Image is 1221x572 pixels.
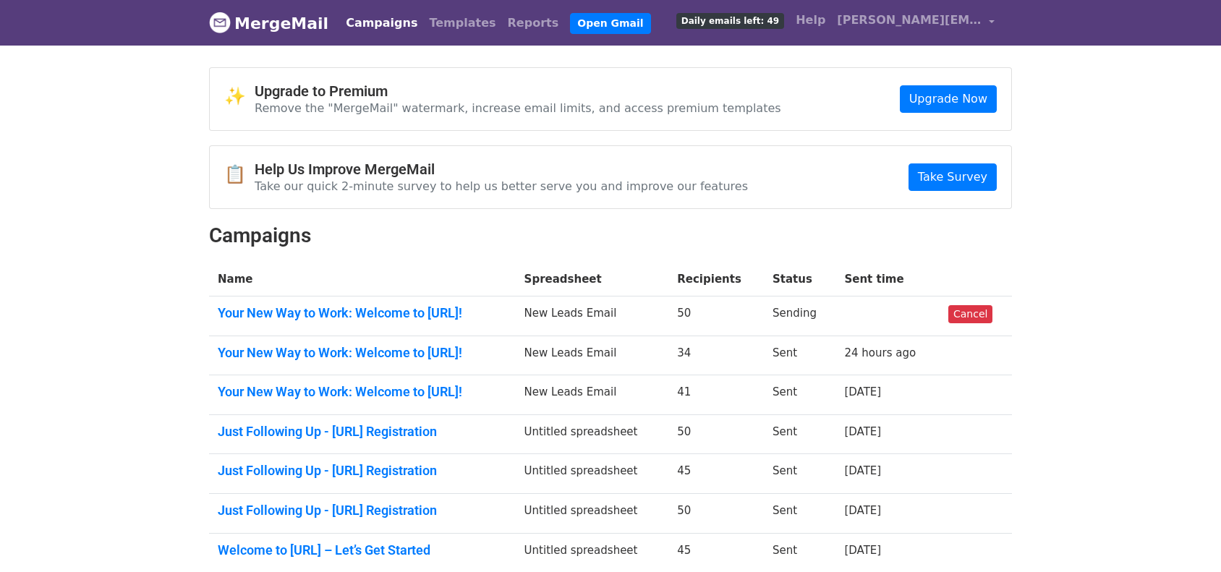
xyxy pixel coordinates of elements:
td: 34 [668,336,764,375]
td: Sent [764,494,835,534]
a: Your New Way to Work: Welcome to [URL]! [218,305,507,321]
td: Untitled spreadsheet [516,494,669,534]
a: Your New Way to Work: Welcome to [URL]! [218,384,507,400]
a: MergeMail [209,8,328,38]
h4: Help Us Improve MergeMail [255,161,748,178]
a: Just Following Up - [URL] Registration [218,503,507,518]
td: Untitled spreadsheet [516,454,669,494]
span: 📋 [224,164,255,185]
td: 50 [668,494,764,534]
a: Campaigns [340,9,423,38]
a: [DATE] [844,544,881,557]
a: [PERSON_NAME][EMAIL_ADDRESS][PERSON_NAME] [831,6,1000,40]
td: New Leads Email [516,336,669,375]
a: Open Gmail [570,13,650,34]
th: Name [209,262,516,296]
h2: Campaigns [209,223,1012,248]
td: 50 [668,296,764,336]
a: Take Survey [909,163,997,191]
span: Daily emails left: 49 [676,13,784,29]
h4: Upgrade to Premium [255,82,781,100]
td: New Leads Email [516,375,669,415]
td: 50 [668,414,764,454]
span: ✨ [224,86,255,107]
a: Your New Way to Work: Welcome to [URL]! [218,345,507,361]
td: 45 [668,454,764,494]
td: New Leads Email [516,296,669,336]
a: [DATE] [844,425,881,438]
a: [DATE] [844,464,881,477]
td: Sent [764,336,835,375]
a: [DATE] [844,504,881,517]
th: Status [764,262,835,296]
td: Sent [764,454,835,494]
th: Spreadsheet [516,262,669,296]
a: Just Following Up - [URL] Registration [218,463,507,479]
a: Reports [502,9,565,38]
a: Daily emails left: 49 [671,6,790,35]
p: Remove the "MergeMail" watermark, increase email limits, and access premium templates [255,101,781,116]
a: Cancel [948,305,992,323]
a: Help [790,6,831,35]
a: 24 hours ago [844,346,916,359]
a: Templates [423,9,501,38]
td: Sent [764,375,835,415]
span: [PERSON_NAME][EMAIL_ADDRESS][PERSON_NAME] [837,12,982,29]
td: Sent [764,414,835,454]
a: Welcome to [URL] – Let’s Get Started [218,542,507,558]
td: Untitled spreadsheet [516,414,669,454]
th: Sent time [835,262,940,296]
td: Sending [764,296,835,336]
img: MergeMail logo [209,12,231,33]
th: Recipients [668,262,764,296]
a: Upgrade Now [900,85,997,113]
a: [DATE] [844,385,881,398]
p: Take our quick 2-minute survey to help us better serve you and improve our features [255,179,748,194]
a: Just Following Up - [URL] Registration [218,424,507,440]
td: 41 [668,375,764,415]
